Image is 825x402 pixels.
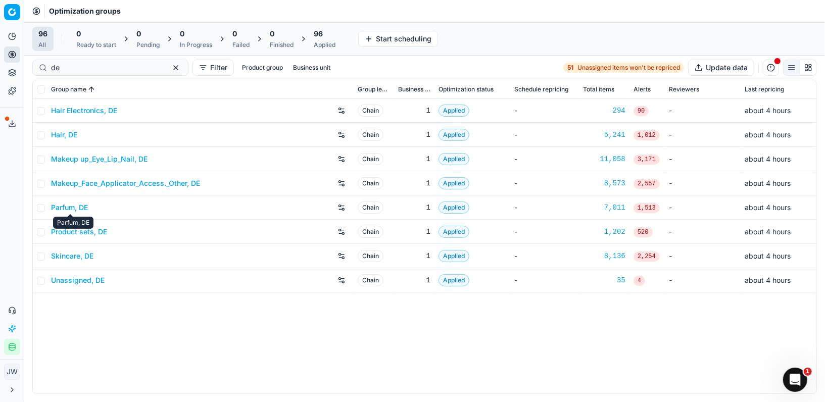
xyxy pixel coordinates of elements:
[745,130,791,139] span: about 4 hours
[192,60,234,76] button: Filter
[51,203,88,213] a: Parfum, DE
[634,130,660,140] span: 1,012
[398,85,430,93] span: Business unit
[398,106,430,116] div: 1
[86,84,96,94] button: Sorted by Group name ascending
[38,29,47,39] span: 96
[4,364,20,380] button: JW
[398,203,430,213] div: 1
[439,202,469,214] span: Applied
[136,41,160,49] div: Pending
[745,155,791,163] span: about 4 hours
[439,153,469,165] span: Applied
[439,274,469,286] span: Applied
[577,64,680,72] span: Unassigned items won't be repriced
[439,129,469,141] span: Applied
[232,29,237,39] span: 0
[634,155,660,165] span: 3,171
[665,268,741,292] td: -
[358,177,383,189] span: Chain
[688,60,754,76] button: Update data
[514,85,568,93] span: Schedule repricing
[398,178,430,188] div: 1
[314,41,335,49] div: Applied
[53,217,93,229] div: Parfum, DE
[5,364,20,379] span: JW
[583,154,625,164] a: 11,058
[439,105,469,117] span: Applied
[665,147,741,171] td: -
[51,63,162,73] input: Search
[583,106,625,116] div: 294
[745,106,791,115] span: about 4 hours
[634,252,660,262] span: 2,254
[51,275,105,285] a: Unassigned, DE
[398,275,430,285] div: 1
[358,129,383,141] span: Chain
[38,41,47,49] div: All
[51,154,148,164] a: Makeup up_Eye_Lip_Nail, DE
[745,276,791,284] span: about 4 hours
[51,251,93,261] a: Skincare, DE
[51,130,77,140] a: Hair, DE
[51,227,107,237] a: Product sets, DE
[270,41,294,49] div: Finished
[439,85,494,93] span: Optimization status
[665,123,741,147] td: -
[358,31,438,47] button: Start scheduling
[583,178,625,188] a: 8,573
[238,62,287,74] button: Product group
[583,203,625,213] a: 7,011
[510,98,579,123] td: -
[51,106,117,116] a: Hair Electronics, DE
[567,64,573,72] strong: 51
[563,63,684,73] a: 51Unassigned items won't be repriced
[804,368,812,376] span: 1
[510,268,579,292] td: -
[583,275,625,285] a: 35
[583,85,614,93] span: Total items
[510,195,579,220] td: -
[745,85,784,93] span: Last repricing
[398,251,430,261] div: 1
[634,85,651,93] span: Alerts
[745,203,791,212] span: about 4 hours
[634,179,660,189] span: 2,557
[634,106,649,116] span: 90
[439,226,469,238] span: Applied
[180,41,212,49] div: In Progress
[634,276,645,286] span: 4
[583,251,625,261] a: 8,136
[583,130,625,140] a: 5,241
[358,250,383,262] span: Chain
[76,41,116,49] div: Ready to start
[49,6,121,16] nav: breadcrumb
[745,252,791,260] span: about 4 hours
[180,29,184,39] span: 0
[510,123,579,147] td: -
[270,29,274,39] span: 0
[358,153,383,165] span: Chain
[51,178,200,188] a: Makeup_Face_Applicator_Access._Other, DE
[510,220,579,244] td: -
[583,227,625,237] a: 1,202
[634,227,653,237] span: 520
[398,227,430,237] div: 1
[136,29,141,39] span: 0
[51,85,86,93] span: Group name
[49,6,121,16] span: Optimization groups
[665,171,741,195] td: -
[665,244,741,268] td: -
[358,274,383,286] span: Chain
[510,147,579,171] td: -
[358,226,383,238] span: Chain
[439,250,469,262] span: Applied
[634,203,660,213] span: 1,513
